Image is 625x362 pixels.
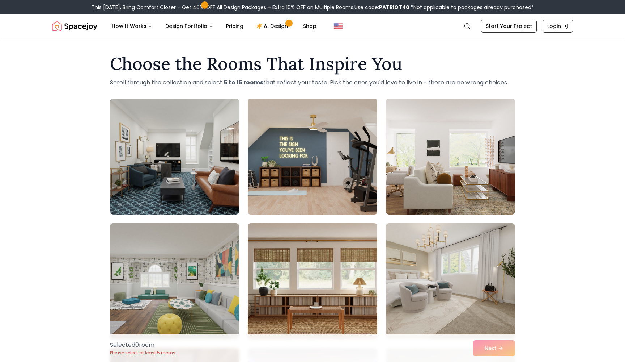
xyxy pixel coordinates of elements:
a: AI Design [251,19,296,33]
img: Room room-1 [110,99,239,215]
p: Scroll through the collection and select that reflect your taste. Pick the ones you'd love to liv... [110,78,515,87]
a: Login [543,20,573,33]
img: Room room-3 [386,99,515,215]
a: Shop [297,19,322,33]
nav: Global [52,14,573,38]
img: Room room-5 [248,223,377,339]
strong: 5 to 15 rooms [224,78,263,87]
div: This [DATE], Bring Comfort Closer – Get 40% OFF All Design Packages + Extra 10% OFF on Multiple R... [92,4,534,11]
nav: Main [106,19,322,33]
img: United States [334,22,343,30]
button: How It Works [106,19,158,33]
a: Start Your Project [481,20,537,33]
p: Selected 0 room [110,341,175,349]
img: Room room-2 [245,96,380,217]
span: Use code: [354,4,409,11]
p: Please select at least 5 rooms [110,350,175,356]
button: Design Portfolio [160,19,219,33]
img: Room room-4 [110,223,239,339]
a: Spacejoy [52,19,97,33]
b: PATRIOT40 [379,4,409,11]
h1: Choose the Rooms That Inspire You [110,55,515,72]
span: *Not applicable to packages already purchased* [409,4,534,11]
img: Room room-6 [386,223,515,339]
a: Pricing [220,19,249,33]
img: Spacejoy Logo [52,19,97,33]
